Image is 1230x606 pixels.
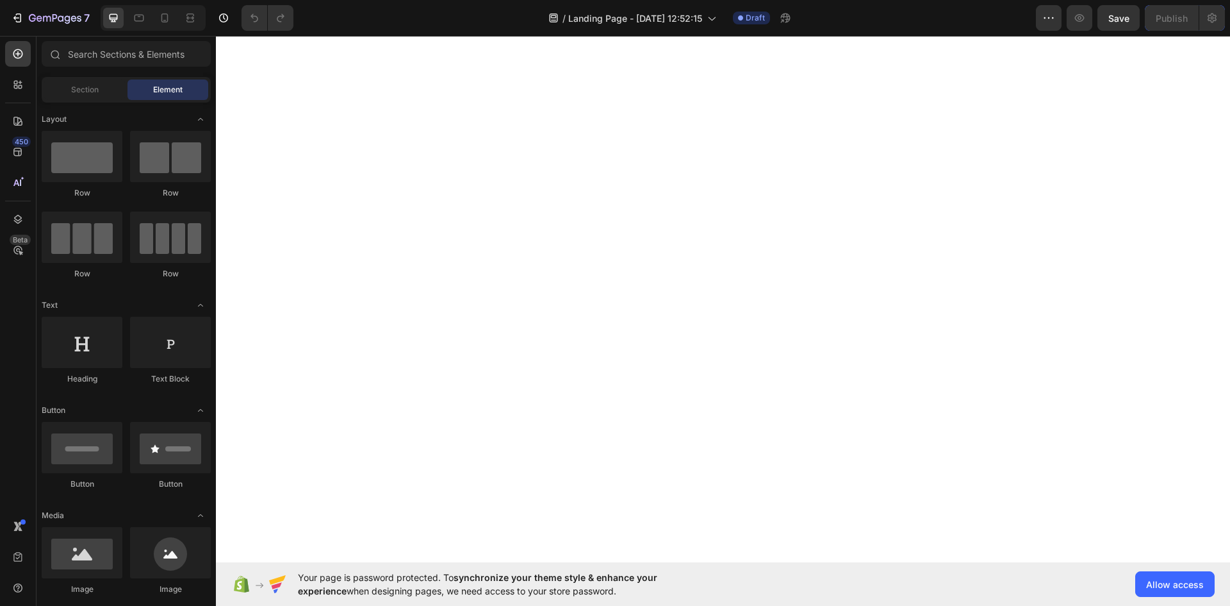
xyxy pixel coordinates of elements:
[5,5,95,31] button: 7
[190,400,211,421] span: Toggle open
[1145,5,1199,31] button: Publish
[42,478,122,490] div: Button
[42,187,122,199] div: Row
[42,510,64,521] span: Media
[42,114,67,125] span: Layout
[216,36,1230,562] iframe: Design area
[42,41,211,67] input: Search Sections & Elements
[562,12,566,25] span: /
[130,268,211,280] div: Row
[12,137,31,147] div: 450
[1146,578,1204,591] span: Allow access
[130,584,211,595] div: Image
[298,572,657,596] span: synchronize your theme style & enhance your experience
[190,295,211,316] span: Toggle open
[10,235,31,245] div: Beta
[242,5,293,31] div: Undo/Redo
[130,373,211,385] div: Text Block
[1097,5,1140,31] button: Save
[153,84,183,96] span: Element
[42,405,65,416] span: Button
[42,373,122,385] div: Heading
[298,571,707,598] span: Your page is password protected. To when designing pages, we need access to your store password.
[130,187,211,199] div: Row
[190,109,211,130] span: Toggle open
[568,12,702,25] span: Landing Page - [DATE] 12:52:15
[1135,571,1215,597] button: Allow access
[42,268,122,280] div: Row
[746,12,765,24] span: Draft
[190,505,211,526] span: Toggle open
[42,584,122,595] div: Image
[42,299,58,311] span: Text
[1156,12,1188,25] div: Publish
[71,84,99,96] span: Section
[84,10,90,26] p: 7
[130,478,211,490] div: Button
[1108,13,1129,24] span: Save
